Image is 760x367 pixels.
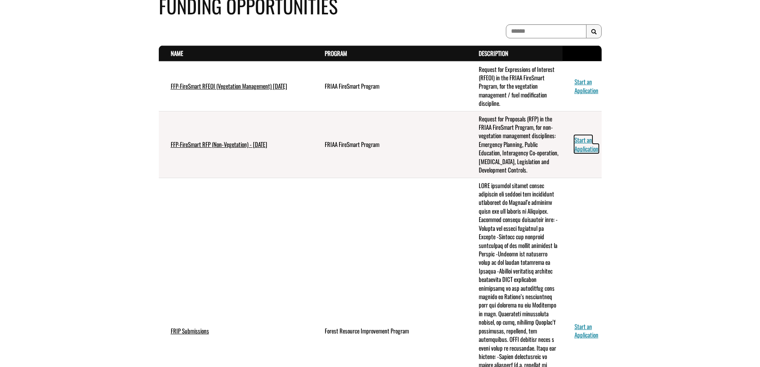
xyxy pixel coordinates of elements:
a: Start an Application [574,135,598,153]
td: FRIAA FireSmart Program [313,61,467,111]
a: FRIP Submissions [171,326,209,335]
a: Start an Application [574,77,598,94]
a: FFP-FireSmart RFP (Non-Vegetation) - [DATE] [171,140,267,149]
td: Request for Proposals (RFP) in the FRIAA FireSmart Program, for non-vegetation management discipl... [467,111,563,178]
td: FFP-FireSmart RFP (Non-Vegetation) - July 2025 [159,111,313,178]
a: Start an Application [574,322,598,339]
a: Program [325,49,347,58]
a: Name [171,49,183,58]
td: FFP-FireSmart RFEOI (Vegetation Management) July 2025 [159,61,313,111]
a: FFP-FireSmart RFEOI (Vegetation Management) [DATE] [171,81,287,90]
button: Search Results [586,24,602,39]
a: Description [479,49,508,58]
td: Request for Expressions of Interest (RFEOI) in the FRIAA FireSmart Program, for the vegetation ma... [467,61,563,111]
td: FRIAA FireSmart Program [313,111,467,178]
input: To search on partial text, use the asterisk (*) wildcard character. [506,24,586,38]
